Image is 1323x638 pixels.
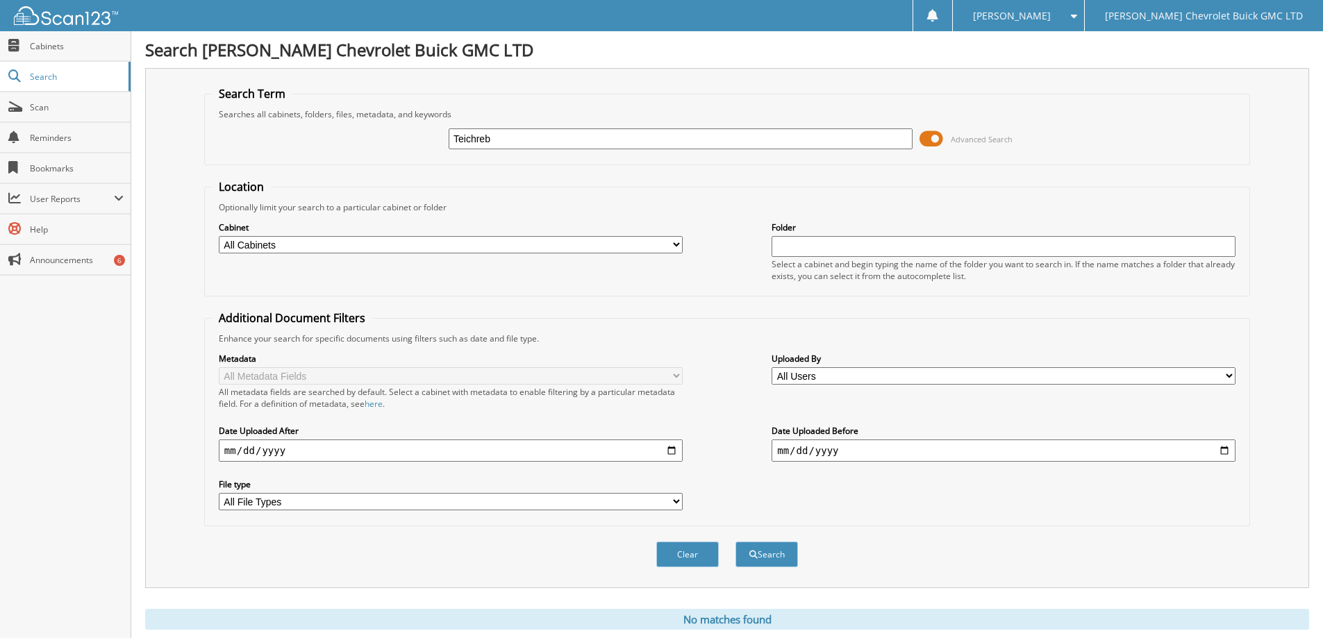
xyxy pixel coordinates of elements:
[772,353,1235,364] label: Uploaded By
[212,201,1242,213] div: Optionally limit your search to a particular cabinet or folder
[212,310,372,326] legend: Additional Document Filters
[212,86,292,101] legend: Search Term
[219,353,683,364] label: Metadata
[772,425,1235,437] label: Date Uploaded Before
[212,108,1242,120] div: Searches all cabinets, folders, files, metadata, and keywords
[30,193,114,205] span: User Reports
[30,224,124,235] span: Help
[219,425,683,437] label: Date Uploaded After
[1105,12,1303,20] span: [PERSON_NAME] Chevrolet Buick GMC LTD
[951,134,1013,144] span: Advanced Search
[30,254,124,266] span: Announcements
[212,179,271,194] legend: Location
[973,12,1051,20] span: [PERSON_NAME]
[114,255,125,266] div: 6
[14,6,118,25] img: scan123-logo-white.svg
[30,40,124,52] span: Cabinets
[219,478,683,490] label: File type
[145,38,1309,61] h1: Search [PERSON_NAME] Chevrolet Buick GMC LTD
[219,439,683,462] input: start
[30,162,124,174] span: Bookmarks
[772,221,1235,233] label: Folder
[772,258,1235,282] div: Select a cabinet and begin typing the name of the folder you want to search in. If the name match...
[219,221,683,233] label: Cabinet
[30,132,124,144] span: Reminders
[30,101,124,113] span: Scan
[365,398,383,410] a: here
[145,609,1309,630] div: No matches found
[735,542,798,567] button: Search
[212,333,1242,344] div: Enhance your search for specific documents using filters such as date and file type.
[656,542,719,567] button: Clear
[30,71,122,83] span: Search
[772,439,1235,462] input: end
[219,386,683,410] div: All metadata fields are searched by default. Select a cabinet with metadata to enable filtering b...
